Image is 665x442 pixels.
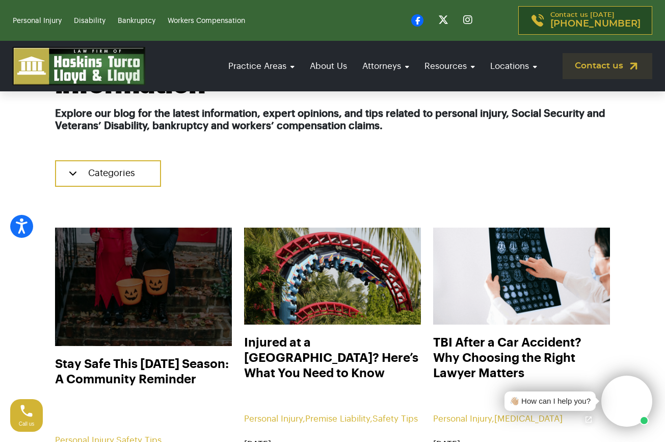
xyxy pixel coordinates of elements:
[550,19,641,29] span: [PHONE_NUMBER]
[305,414,370,423] a: Premise Liability
[55,356,232,405] a: Stay Safe This [DATE] Season: A Community Reminder
[13,47,145,85] img: logo
[373,414,418,423] a: Safety Tips
[433,335,610,383] a: TBI After a Car Accident? Why Choosing the Right Lawyer Matters
[19,421,35,427] span: Call us
[74,17,105,24] a: Disability
[433,414,610,434] div: ,
[419,52,480,81] a: Resources
[357,52,414,81] a: Attorneys
[168,17,245,24] a: Workers Compensation
[550,12,641,29] p: Contact us [DATE]
[118,17,155,24] a: Bankruptcy
[433,414,492,423] a: Personal Injury
[13,17,62,24] a: Personal Injury
[244,414,421,434] div: , ,
[55,108,610,132] h5: Explore our blog for the latest information, expert opinions, and tips related to personal injury...
[494,414,563,423] a: [MEDICAL_DATA]
[244,335,421,383] a: Injured at a [GEOGRAPHIC_DATA]? Here’s What You Need to Know
[305,52,352,81] a: About Us
[244,414,303,423] a: Personal Injury
[88,168,135,178] span: Categories
[563,53,652,79] a: Contact us
[518,6,652,35] a: Contact us [DATE][PHONE_NUMBER]
[485,52,542,81] a: Locations
[578,409,599,430] a: Open chat
[510,396,591,407] div: 👋🏼 How can I help you?
[223,52,300,81] a: Practice Areas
